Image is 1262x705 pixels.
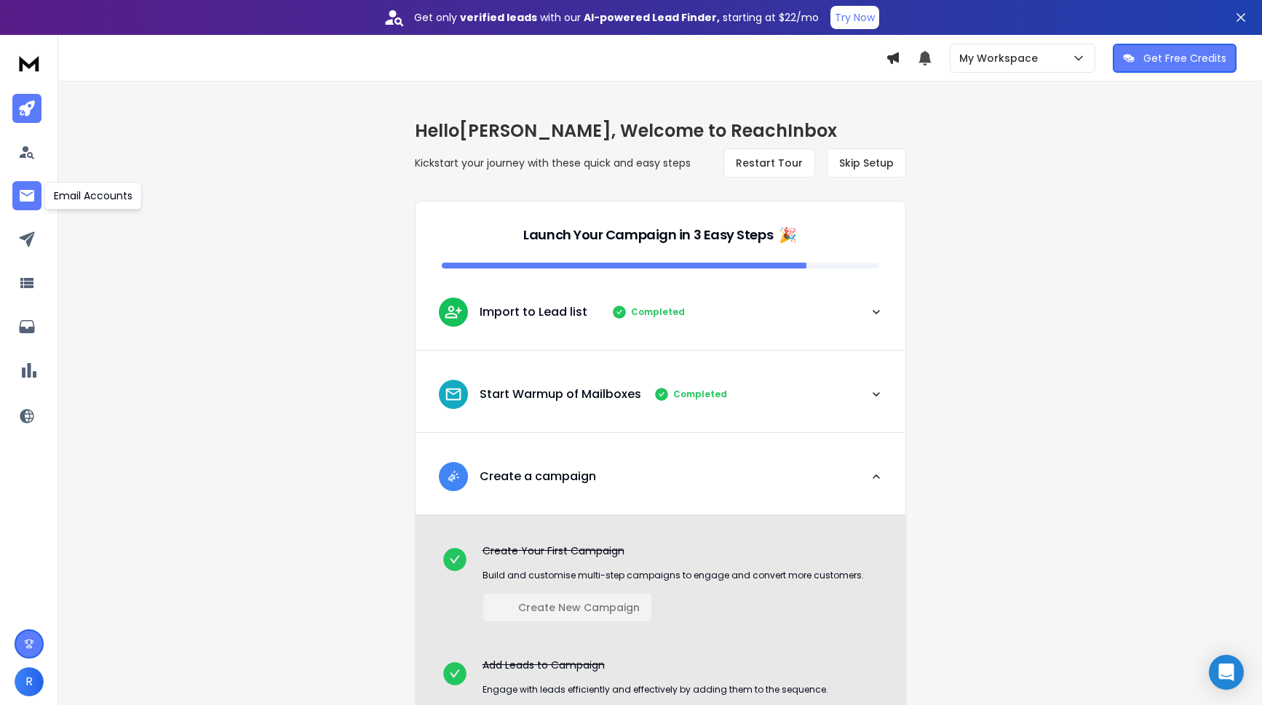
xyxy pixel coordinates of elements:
[483,684,828,696] p: Engage with leads efficiently and effectively by adding them to the sequence.
[673,389,727,400] p: Completed
[480,303,587,321] p: Import to Lead list
[483,570,864,581] p: Build and customise multi-step campaigns to engage and convert more customers.
[444,385,463,404] img: lead
[416,368,905,432] button: leadStart Warmup of MailboxesCompleted
[839,156,894,170] span: Skip Setup
[460,10,537,25] strong: verified leads
[1113,44,1237,73] button: Get Free Credits
[415,119,906,143] h1: Hello [PERSON_NAME] , Welcome to ReachInbox
[480,386,641,403] p: Start Warmup of Mailboxes
[416,450,905,514] button: leadCreate a campaign
[835,10,875,25] p: Try Now
[416,286,905,350] button: leadImport to Lead listCompleted
[444,303,463,321] img: lead
[523,225,773,245] p: Launch Your Campaign in 3 Easy Steps
[444,467,463,485] img: lead
[1209,655,1244,690] div: Open Intercom Messenger
[480,468,596,485] p: Create a campaign
[779,225,797,245] span: 🎉
[483,543,864,558] p: Create Your First Campaign
[44,182,142,210] div: Email Accounts
[15,667,44,696] button: R
[723,148,815,178] button: Restart Tour
[15,49,44,76] img: logo
[1143,51,1226,65] p: Get Free Credits
[827,148,906,178] button: Skip Setup
[959,51,1044,65] p: My Workspace
[483,658,828,672] p: Add Leads to Campaign
[830,6,879,29] button: Try Now
[631,306,685,318] p: Completed
[414,10,819,25] p: Get only with our starting at $22/mo
[584,10,720,25] strong: AI-powered Lead Finder,
[415,156,691,170] p: Kickstart your journey with these quick and easy steps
